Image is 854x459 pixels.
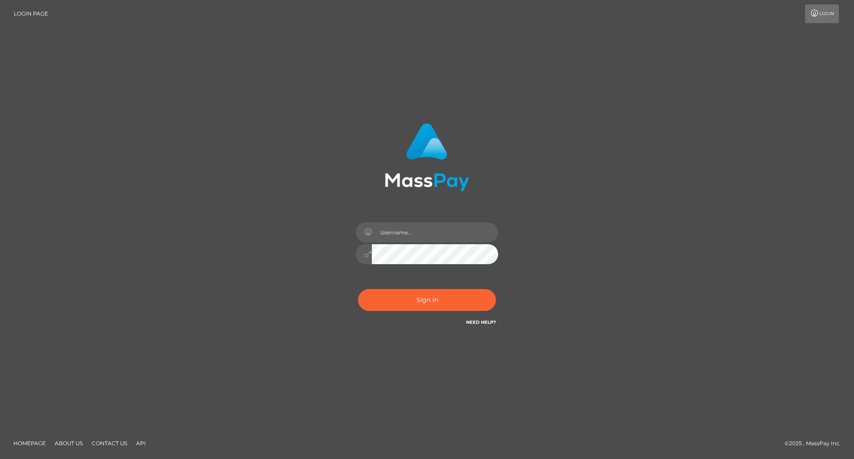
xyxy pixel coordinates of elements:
div: © 2025 , MassPay Inc. [785,439,847,448]
a: Login Page [14,4,48,23]
a: About Us [51,436,86,450]
a: Login [805,4,839,23]
a: API [133,436,149,450]
a: Homepage [10,436,49,450]
a: Need Help? [466,319,496,325]
button: Sign in [358,289,496,311]
img: MassPay Login [385,123,469,191]
a: Contact Us [88,436,131,450]
input: Username... [372,222,498,242]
